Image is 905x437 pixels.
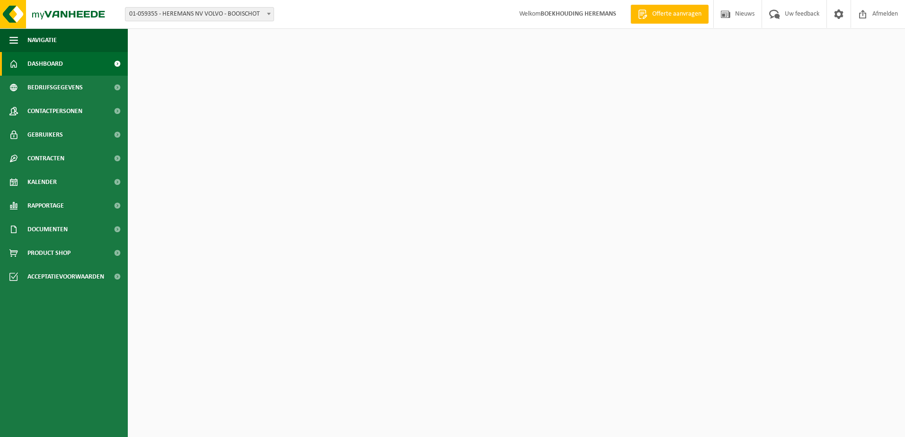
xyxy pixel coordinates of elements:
span: Gebruikers [27,123,63,147]
span: 01-059355 - HEREMANS NV VOLVO - BOOISCHOT [125,8,274,21]
strong: BOEKHOUDING HEREMANS [541,10,616,17]
span: Dashboard [27,52,63,76]
span: Kalender [27,170,57,194]
span: Contactpersonen [27,99,82,123]
span: Bedrijfsgegevens [27,76,83,99]
span: Product Shop [27,241,71,265]
span: Documenten [27,218,68,241]
span: Acceptatievoorwaarden [27,265,104,288]
a: Offerte aanvragen [630,5,709,24]
span: Navigatie [27,28,57,52]
span: Rapportage [27,194,64,218]
span: 01-059355 - HEREMANS NV VOLVO - BOOISCHOT [125,7,274,21]
span: Offerte aanvragen [650,9,704,19]
span: Contracten [27,147,64,170]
